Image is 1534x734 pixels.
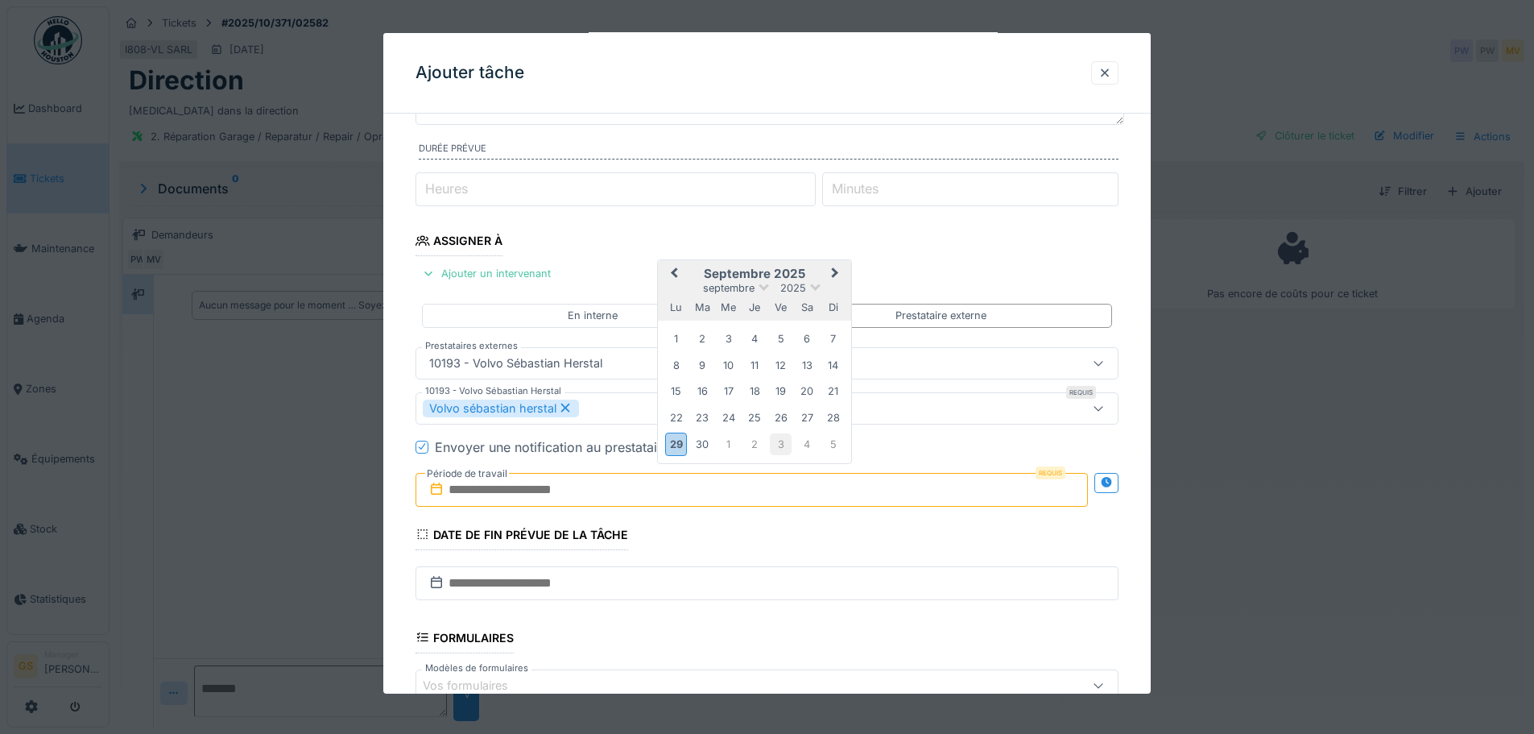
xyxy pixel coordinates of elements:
[703,282,755,294] span: septembre
[895,308,986,323] div: Prestataire externe
[665,380,687,402] div: Choose lundi 15 septembre 2025
[717,328,739,350] div: Choose mercredi 3 septembre 2025
[423,677,531,695] div: Vos formulaires
[770,328,792,350] div: Choose vendredi 5 septembre 2025
[692,355,713,376] div: Choose mardi 9 septembre 2025
[770,433,792,455] div: Choose vendredi 3 octobre 2025
[796,355,818,376] div: Choose samedi 13 septembre 2025
[717,433,739,455] div: Choose mercredi 1 octobre 2025
[419,142,1118,160] label: Durée prévue
[744,297,766,318] div: jeudi
[568,308,618,323] div: En interne
[796,433,818,455] div: Choose samedi 4 octobre 2025
[780,282,806,294] span: 2025
[425,465,509,483] label: Période de travail
[692,328,713,350] div: Choose mardi 2 septembre 2025
[744,355,766,376] div: Choose jeudi 11 septembre 2025
[1036,467,1065,479] div: Requis
[665,433,687,456] div: Choose lundi 29 septembre 2025
[822,328,844,350] div: Choose dimanche 7 septembre 2025
[744,328,766,350] div: Choose jeudi 4 septembre 2025
[717,407,739,429] div: Choose mercredi 24 septembre 2025
[796,407,818,429] div: Choose samedi 27 septembre 2025
[717,380,739,402] div: Choose mercredi 17 septembre 2025
[744,407,766,429] div: Choose jeudi 25 septembre 2025
[744,433,766,455] div: Choose jeudi 2 octobre 2025
[423,355,609,372] div: 10193 - Volvo Sébastian Herstal
[422,661,531,675] label: Modèles de formulaires
[692,297,713,318] div: mardi
[822,433,844,455] div: Choose dimanche 5 octobre 2025
[717,297,739,318] div: mercredi
[659,262,685,288] button: Previous Month
[423,400,579,417] div: Volvo sébastian herstal
[416,263,557,284] div: Ajouter un intervenant
[422,384,564,398] label: 10193 - Volvo Sébastian Herstal
[665,297,687,318] div: lundi
[692,433,713,455] div: Choose mardi 30 septembre 2025
[770,355,792,376] div: Choose vendredi 12 septembre 2025
[717,355,739,376] div: Choose mercredi 10 septembre 2025
[822,297,844,318] div: dimanche
[416,229,502,256] div: Assigner à
[416,63,524,83] h3: Ajouter tâche
[664,326,846,458] div: Month septembre, 2025
[416,626,514,653] div: Formulaires
[1066,386,1096,399] div: Requis
[796,328,818,350] div: Choose samedi 6 septembre 2025
[796,297,818,318] div: samedi
[422,179,471,198] label: Heures
[822,355,844,376] div: Choose dimanche 14 septembre 2025
[692,380,713,402] div: Choose mardi 16 septembre 2025
[665,407,687,429] div: Choose lundi 22 septembre 2025
[416,523,628,550] div: Date de fin prévue de la tâche
[692,407,713,429] div: Choose mardi 23 septembre 2025
[770,297,792,318] div: vendredi
[744,380,766,402] div: Choose jeudi 18 septembre 2025
[770,380,792,402] div: Choose vendredi 19 septembre 2025
[658,267,851,281] h2: septembre 2025
[822,380,844,402] div: Choose dimanche 21 septembre 2025
[829,179,882,198] label: Minutes
[796,380,818,402] div: Choose samedi 20 septembre 2025
[822,407,844,429] div: Choose dimanche 28 septembre 2025
[665,328,687,350] div: Choose lundi 1 septembre 2025
[665,355,687,376] div: Choose lundi 8 septembre 2025
[824,262,850,288] button: Next Month
[770,407,792,429] div: Choose vendredi 26 septembre 2025
[435,437,742,457] div: Envoyer une notification au prestataire de services
[422,339,521,353] label: Prestataires externes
